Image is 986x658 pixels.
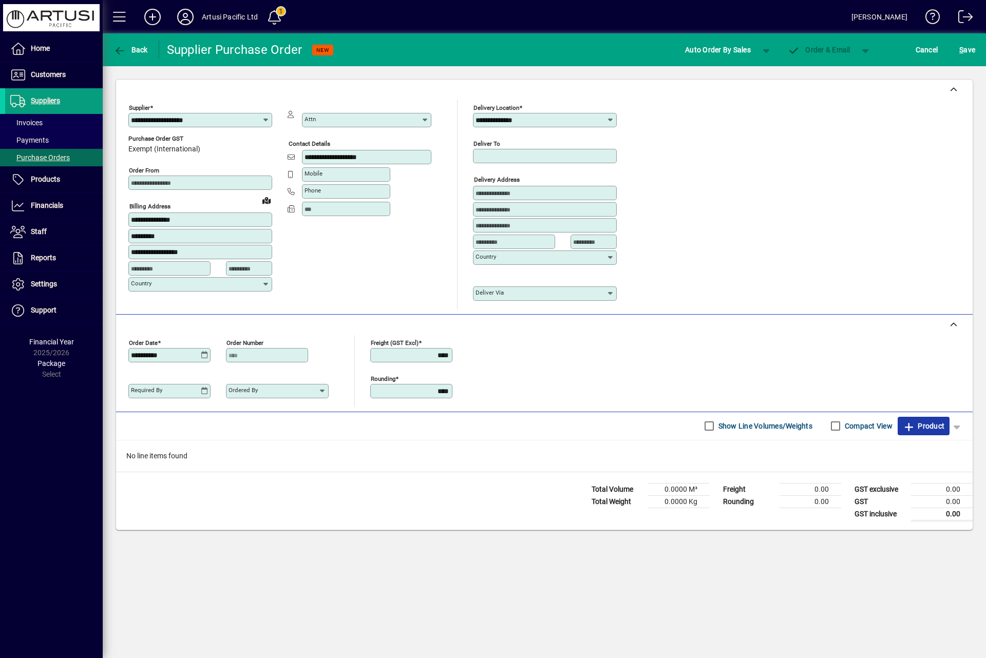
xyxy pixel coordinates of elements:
[851,9,907,25] div: [PERSON_NAME]
[37,359,65,367] span: Package
[111,41,150,59] button: Back
[685,42,751,58] span: Auto Order By Sales
[305,115,316,123] mat-label: Attn
[783,41,856,59] button: Order & Email
[911,508,973,520] td: 0.00
[788,46,850,54] span: Order & Email
[131,280,151,287] mat-label: Country
[913,41,941,59] button: Cancel
[648,495,710,508] td: 0.0000 Kg
[10,119,43,127] span: Invoices
[898,417,950,435] button: Product
[780,483,841,495] td: 0.00
[718,483,780,495] td: Freight
[849,483,911,495] td: GST exclusive
[131,386,162,394] mat-label: Required by
[473,140,500,147] mat-label: Deliver To
[951,2,973,35] a: Logout
[31,227,47,236] span: Staff
[31,96,60,105] span: Suppliers
[167,42,302,58] div: Supplier Purchase Order
[476,253,496,260] mat-label: Country
[31,280,57,288] span: Settings
[316,47,329,53] span: NEW
[5,36,103,62] a: Home
[680,41,756,59] button: Auto Order By Sales
[959,42,975,58] span: ave
[129,167,159,174] mat-label: Order from
[957,41,978,59] button: Save
[849,495,911,508] td: GST
[473,104,519,111] mat-label: Delivery Location
[718,495,780,508] td: Rounding
[116,440,973,472] div: No line items found
[476,289,504,296] mat-label: Deliver via
[5,167,103,192] a: Products
[648,483,710,495] td: 0.0000 M³
[5,272,103,297] a: Settings
[849,508,911,520] td: GST inclusive
[29,338,74,346] span: Financial Year
[136,8,169,26] button: Add
[5,245,103,271] a: Reports
[586,495,648,508] td: Total Weight
[31,175,60,183] span: Products
[31,254,56,262] span: Reports
[305,170,323,177] mat-label: Mobile
[226,339,263,346] mat-label: Order number
[129,339,158,346] mat-label: Order date
[5,193,103,219] a: Financials
[129,104,150,111] mat-label: Supplier
[911,483,973,495] td: 0.00
[5,149,103,166] a: Purchase Orders
[780,495,841,508] td: 0.00
[5,131,103,149] a: Payments
[202,9,258,25] div: Artusi Pacific Ltd
[959,46,963,54] span: S
[586,483,648,495] td: Total Volume
[305,187,321,194] mat-label: Phone
[31,201,63,209] span: Financials
[128,136,200,142] span: Purchase Order GST
[5,298,103,323] a: Support
[903,418,944,434] span: Product
[10,153,70,162] span: Purchase Orders
[371,339,419,346] mat-label: Freight (GST excl)
[31,306,56,314] span: Support
[911,495,973,508] td: 0.00
[716,421,812,431] label: Show Line Volumes/Weights
[128,145,200,153] span: Exempt (International)
[5,62,103,88] a: Customers
[918,2,940,35] a: Knowledge Base
[843,421,893,431] label: Compact View
[371,375,395,382] mat-label: Rounding
[10,136,49,144] span: Payments
[258,192,275,208] a: View on map
[169,8,202,26] button: Profile
[229,386,258,394] mat-label: Ordered by
[31,44,50,52] span: Home
[5,219,103,245] a: Staff
[113,46,148,54] span: Back
[31,70,66,79] span: Customers
[5,114,103,131] a: Invoices
[916,42,938,58] span: Cancel
[103,41,159,59] app-page-header-button: Back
